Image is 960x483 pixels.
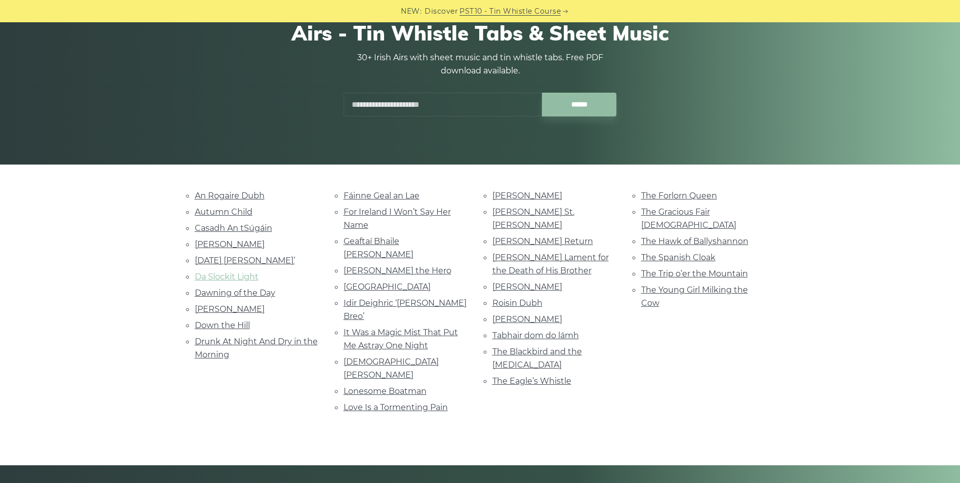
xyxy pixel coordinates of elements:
[344,191,420,200] a: Fáinne Geal an Lae
[641,236,748,246] a: The Hawk of Ballyshannon
[425,6,458,17] span: Discover
[641,269,748,278] a: The Trip o’er the Mountain
[344,207,451,230] a: For Ireland I Won’t Say Her Name
[195,207,253,217] a: Autumn Child
[195,239,265,249] a: [PERSON_NAME]
[195,304,265,314] a: [PERSON_NAME]
[344,51,617,77] p: 30+ Irish Airs with sheet music and tin whistle tabs. Free PDF download available.
[344,328,458,350] a: It Was a Magic Mist That Put Me Astray One Night
[195,320,250,330] a: Down the Hill
[195,337,318,359] a: Drunk At Night And Dry in the Morning
[344,236,413,259] a: Geaftaí Bhaile [PERSON_NAME]
[195,288,275,298] a: Dawning of the Day
[492,347,582,370] a: The Blackbird and the [MEDICAL_DATA]
[641,253,716,262] a: The Spanish Cloak
[344,266,451,275] a: [PERSON_NAME] the Hero
[401,6,422,17] span: NEW:
[344,402,448,412] a: Love Is a Tormenting Pain
[641,207,736,230] a: The Gracious Fair [DEMOGRAPHIC_DATA]
[492,253,609,275] a: [PERSON_NAME] Lament for the Death of His Brother
[195,223,272,233] a: Casadh An tSúgáin
[492,282,562,292] a: [PERSON_NAME]
[641,191,717,200] a: The Forlorn Queen
[344,298,467,321] a: Idir Deighric ‘[PERSON_NAME] Breo’
[195,191,265,200] a: An Rogaire Dubh
[641,285,748,308] a: The Young Girl Milking the Cow
[195,256,295,265] a: [DATE] [PERSON_NAME]’
[344,357,439,380] a: [DEMOGRAPHIC_DATA] [PERSON_NAME]
[492,376,571,386] a: The Eagle’s Whistle
[492,236,593,246] a: [PERSON_NAME] Return
[344,386,427,396] a: Lonesome Boatman
[492,191,562,200] a: [PERSON_NAME]
[492,207,574,230] a: [PERSON_NAME] St. [PERSON_NAME]
[460,6,561,17] a: PST10 - Tin Whistle Course
[344,282,431,292] a: [GEOGRAPHIC_DATA]
[492,331,579,340] a: Tabhair dom do lámh
[492,298,542,308] a: Roisin Dubh
[492,314,562,324] a: [PERSON_NAME]
[195,272,259,281] a: Da Slockit Light
[195,21,766,45] h1: Airs - Tin Whistle Tabs & Sheet Music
